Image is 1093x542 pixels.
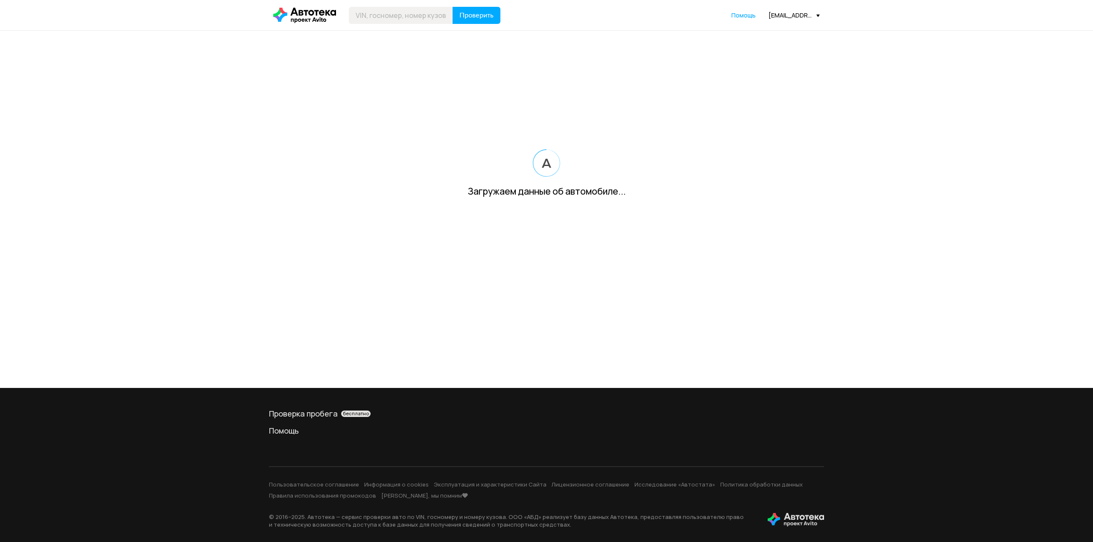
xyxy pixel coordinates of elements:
span: бесплатно [343,411,369,417]
a: Проверка пробегабесплатно [269,408,824,419]
span: Помощь [731,11,756,19]
a: [PERSON_NAME], мы помним [381,492,468,499]
a: Политика обработки данных [720,481,803,488]
a: Исследование «Автостата» [634,481,715,488]
div: [EMAIL_ADDRESS][DOMAIN_NAME] [769,11,820,19]
a: Информация о cookies [364,481,429,488]
input: VIN, госномер, номер кузова [349,7,453,24]
span: Проверить [459,12,494,19]
div: Загружаем данные об автомобиле... [468,185,626,198]
button: Проверить [453,7,500,24]
a: Пользовательское соглашение [269,481,359,488]
p: © 2016– 2025 . Автотека — сервис проверки авто по VIN, госномеру и номеру кузова. ООО «АБД» реали... [269,513,754,528]
a: Помощь [269,425,824,436]
div: Проверка пробега [269,408,824,419]
img: tWS6KzJlK1XUpy65r7uaHVIs4JI6Dha8Nraz9T2hA03BhoCc4MtbvZCxBLwJIh+mQSIAkLBJpqMoKVdP8sONaFJLCz6I0+pu7... [768,513,824,527]
a: Эксплуатация и характеристики Сайта [434,481,546,488]
a: Лицензионное соглашение [552,481,629,488]
a: Правила использования промокодов [269,492,376,499]
a: Помощь [731,11,756,20]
